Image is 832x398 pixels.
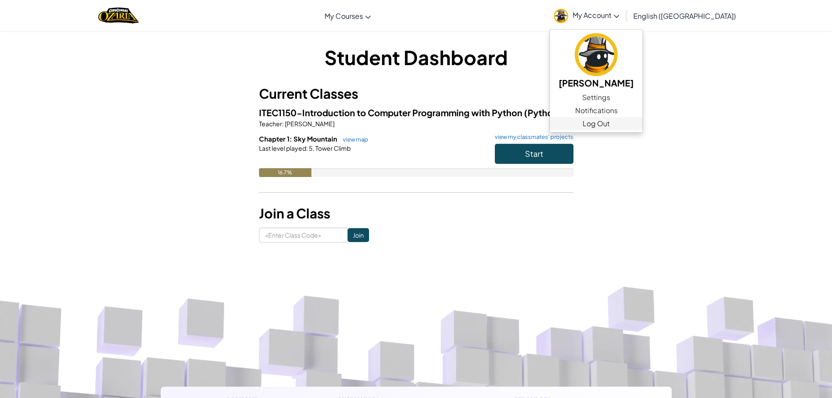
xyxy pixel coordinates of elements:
[325,11,363,21] span: My Courses
[259,228,348,242] input: <Enter Class Code>
[259,120,282,128] span: Teacher
[525,149,543,159] span: Start
[259,84,573,104] h3: Current Classes
[633,11,736,21] span: English ([GEOGRAPHIC_DATA])
[308,144,314,152] span: 5.
[490,134,573,140] a: view my classmates' projects
[259,135,338,143] span: Chapter 1: Sky Mountain
[314,144,351,152] span: Tower Climb
[575,105,618,116] span: Notifications
[524,107,562,118] span: (Python)
[559,76,634,90] h5: [PERSON_NAME]
[549,2,624,29] a: My Account
[550,32,642,91] a: [PERSON_NAME]
[629,4,740,28] a: English ([GEOGRAPHIC_DATA])
[495,144,573,164] button: Start
[259,204,573,223] h3: Join a Class
[284,120,335,128] span: [PERSON_NAME]
[554,9,568,23] img: avatar
[259,44,573,71] h1: Student Dashboard
[573,10,619,20] span: My Account
[259,168,311,177] div: 16.7%
[575,33,618,76] img: avatar
[259,144,306,152] span: Last level played
[550,117,642,130] a: Log Out
[259,107,524,118] span: ITEC1150-Introduction to Computer Programming with Python
[282,120,284,128] span: :
[338,136,368,143] a: view map
[306,144,308,152] span: :
[320,4,375,28] a: My Courses
[348,228,369,242] input: Join
[550,104,642,117] a: Notifications
[550,91,642,104] a: Settings
[98,7,139,24] img: Home
[98,7,139,24] a: Ozaria by CodeCombat logo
